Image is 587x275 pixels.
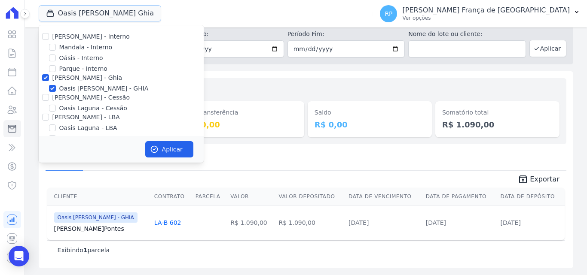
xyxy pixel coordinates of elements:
a: [DATE] [349,219,369,226]
label: Oasis [PERSON_NAME] - GHIA [59,84,149,93]
th: Valor Depositado [275,188,345,205]
span: Oasis [PERSON_NAME] - GHIA [54,212,138,223]
span: Exportar [530,174,559,184]
th: Data de Depósito [497,188,565,205]
label: Oasis Laguna - Cessão [59,104,127,113]
a: unarchive Exportar [511,174,566,186]
p: [PERSON_NAME] França de [GEOGRAPHIC_DATA] [402,6,570,15]
dd: R$ 1.090,00 [442,119,553,130]
label: Parque - Interno [59,64,107,73]
dt: Saldo [315,108,425,117]
label: [PERSON_NAME] - Cessão [52,94,130,101]
a: [DATE] [426,219,446,226]
label: [PERSON_NAME] - Interno [52,33,130,40]
button: Aplicar [145,141,193,157]
i: unarchive [518,174,528,184]
th: Data de Pagamento [422,188,497,205]
div: Open Intercom Messenger [9,246,29,266]
dd: R$ 0,00 [315,119,425,130]
label: [PERSON_NAME] - LBA [52,114,120,121]
th: Parcela [192,188,227,205]
a: [PERSON_NAME]Pontes [54,224,147,233]
a: [DATE] [501,219,521,226]
label: Oasis Laguna - LBA [59,124,117,133]
span: RP [385,11,392,17]
dt: Em transferência [187,108,297,117]
th: Cliente [47,188,151,205]
b: 1 [83,247,88,254]
button: Aplicar [529,40,566,57]
label: Nome do lote ou cliente: [408,30,526,39]
dd: R$ 0,00 [187,119,297,130]
button: RP [PERSON_NAME] França de [GEOGRAPHIC_DATA] Ver opções [373,2,587,26]
a: LA-B 602 [154,219,181,226]
th: Contrato [151,188,192,205]
p: Ver opções [402,15,570,21]
label: Período Fim: [287,30,405,39]
td: R$ 1.090,00 [227,205,275,240]
label: Período Inicío: [166,30,284,39]
p: Exibindo parcela [58,246,110,254]
dt: Somatório total [442,108,553,117]
button: Oasis [PERSON_NAME] Ghia [39,5,161,21]
label: Oásis - Interno [59,54,103,63]
th: Data de Vencimento [345,188,422,205]
label: Oasis Laguna - LBA 2 [59,134,123,143]
th: Valor [227,188,275,205]
td: R$ 1.090,00 [275,205,345,240]
label: [PERSON_NAME] - Ghia [52,74,122,81]
label: Mandala - Interno [59,43,112,52]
